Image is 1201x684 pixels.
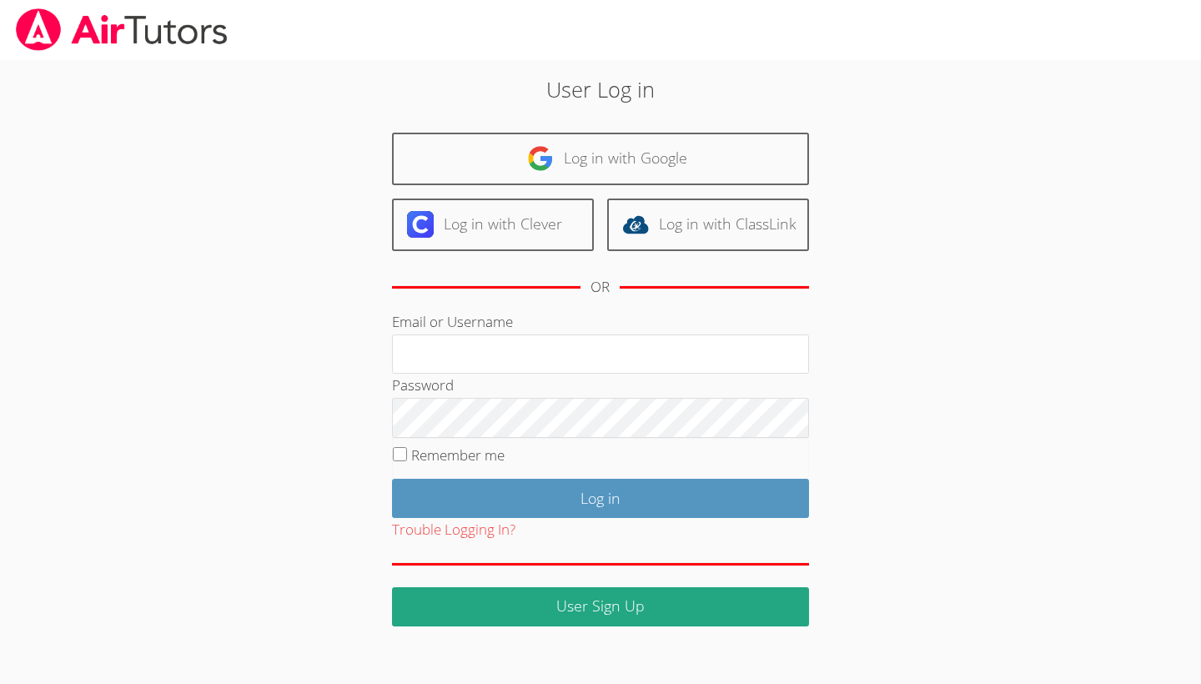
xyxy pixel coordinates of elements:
a: Log in with Clever [392,199,594,251]
img: classlink-logo-d6bb404cc1216ec64c9a2012d9dc4662098be43eaf13dc465df04b49fa7ab582.svg [622,211,649,238]
img: clever-logo-6eab21bc6e7a338710f1a6ff85c0baf02591cd810cc4098c63d3a4b26e2feb20.svg [407,211,434,238]
label: Remember me [411,445,505,465]
div: OR [590,275,610,299]
input: Log in [392,479,809,518]
a: User Sign Up [392,587,809,626]
a: Log in with ClassLink [607,199,809,251]
label: Password [392,375,454,395]
img: airtutors_banner-c4298cdbf04f3fff15de1276eac7730deb9818008684d7c2e4769d2f7ddbe033.png [14,8,229,51]
img: google-logo-50288ca7cdecda66e5e0955fdab243c47b7ad437acaf1139b6f446037453330a.svg [527,145,554,172]
label: Email or Username [392,312,513,331]
a: Log in with Google [392,133,809,185]
button: Trouble Logging In? [392,518,515,542]
h2: User Log in [276,73,925,105]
